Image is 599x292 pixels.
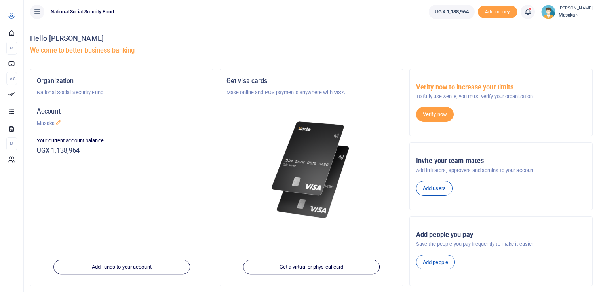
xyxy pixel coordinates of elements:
[37,77,207,85] h5: Organization
[37,119,207,127] p: Masaka
[541,5,555,19] img: profile-user
[559,5,593,12] small: [PERSON_NAME]
[269,116,354,225] img: xente-_physical_cards.png
[226,77,396,85] h5: Get visa cards
[243,260,380,275] a: Get a virtual or physical card
[416,83,586,91] h5: Verify now to increase your limits
[426,5,477,19] li: Wallet ballance
[48,8,117,15] span: National Social Security Fund
[37,147,207,155] h5: UGX 1,138,964
[6,72,17,85] li: Ac
[416,181,453,196] a: Add users
[30,47,593,55] h5: Welcome to better business banking
[416,231,586,239] h5: Add people you pay
[478,6,517,19] li: Toup your wallet
[30,34,593,43] h4: Hello [PERSON_NAME]
[478,8,517,14] a: Add money
[37,108,207,116] h5: Account
[37,89,207,97] p: National Social Security Fund
[53,260,190,275] a: Add funds to your account
[37,137,207,145] p: Your current account balance
[429,5,474,19] a: UGX 1,138,964
[416,167,586,174] p: Add initiators, approvers and admins to your account
[541,5,593,19] a: profile-user [PERSON_NAME] Masaka
[416,240,586,248] p: Save the people you pay frequently to make it easier
[478,6,517,19] span: Add money
[559,11,593,19] span: Masaka
[6,42,17,55] li: M
[416,157,586,165] h5: Invite your team mates
[416,255,455,270] a: Add people
[416,107,454,122] a: Verify now
[6,137,17,150] li: M
[226,89,396,97] p: Make online and POS payments anywhere with VISA
[416,93,586,100] p: To fully use Xente, you must verify your organization
[435,8,468,16] span: UGX 1,138,964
